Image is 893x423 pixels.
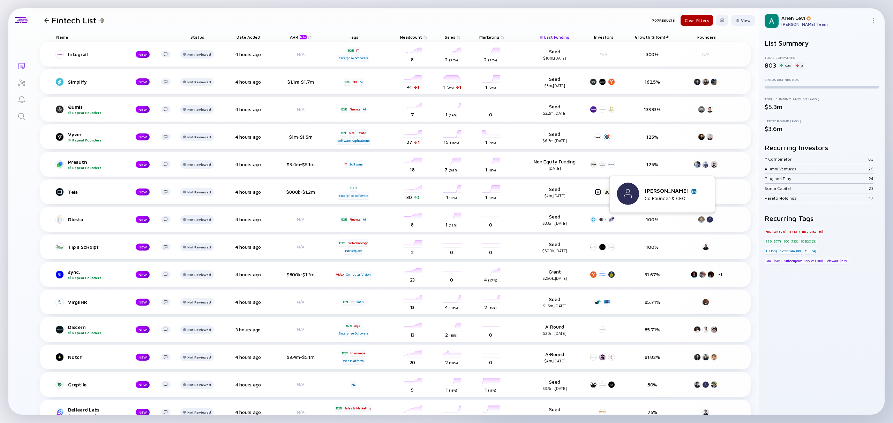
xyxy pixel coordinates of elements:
div: SaaS (504) [765,257,782,264]
div: 125% [630,134,675,140]
div: Not Reviewed [187,410,211,414]
a: PreauthRepeat FoundersNEW [56,159,176,170]
div: $3.4m-$5.1m [278,161,323,167]
div: Finance [349,216,361,223]
div: Tags [334,32,373,42]
div: Name [51,32,176,42]
a: NotchNEW [56,353,176,361]
div: [PERSON_NAME] Team [781,22,868,27]
div: N/A [278,382,323,387]
div: B2C [344,78,351,85]
div: 4 hours ago [228,216,268,222]
img: Arieh Profile Picture [765,14,779,28]
span: Headcount [400,34,422,40]
a: sync.Repeat FoundersNEW [56,269,176,280]
div: Simplify [68,79,125,85]
div: Subscription Service (280) [783,257,824,264]
div: Not Reviewed [187,272,211,277]
div: $6.3m, [DATE] [532,138,577,143]
div: Not Reviewed [187,190,211,194]
div: Software [348,161,363,168]
div: 4 hours ago [228,106,268,112]
div: Repeat Founders [68,138,125,142]
div: 17 [869,195,873,201]
div: Computer Vision [345,271,372,278]
div: Not Reviewed [187,328,211,332]
a: Lists [8,57,35,74]
div: Date Added [228,32,268,42]
div: N/A [702,52,710,57]
div: B2B [340,106,348,113]
div: Not Reviewed [187,245,211,249]
div: A-Round [532,324,577,336]
h2: Recurring Tags [765,214,879,222]
div: 100% [630,244,675,250]
div: B2C [341,349,348,356]
a: Reminders [8,91,35,107]
span: Growth % (6m) [635,34,665,40]
div: B2B [335,405,343,412]
div: 4 hours ago [228,354,268,360]
div: Alumni Ventures [765,166,868,171]
div: Vyzer [68,131,125,142]
div: 4 hours ago [228,189,268,195]
div: N/A [278,244,323,249]
div: Blockchain (89) [779,247,803,254]
div: Seed [532,103,577,115]
div: Investors [588,32,619,42]
div: Plug and Play [765,176,869,181]
div: 4 hours ago [228,134,268,140]
div: Not Reviewed [187,300,211,304]
div: Web Platform [342,357,365,364]
a: SimplifyNEW [56,78,176,86]
div: N/A [278,52,323,57]
div: $4m, [DATE] [532,359,577,363]
div: Repeat Founders [68,166,125,170]
div: Not Reviewed [187,162,211,167]
div: ML [351,381,357,388]
a: Search [8,107,35,124]
div: 75% [630,409,675,415]
a: VirgilHRNEW [56,298,176,306]
div: IT [344,161,348,168]
div: B2C (133) [783,238,799,245]
div: $1m-$1.5m [278,134,323,140]
a: DiscernRepeat FoundersNEW [56,324,176,335]
div: Marketplace [344,247,363,254]
div: Repeat Founders [68,110,125,115]
div: Notch [68,354,125,360]
div: $250k, [DATE] [532,276,577,280]
div: beta [300,35,307,39]
div: $800k-$1.2m [278,189,323,195]
div: 85.71% [630,326,675,332]
div: 4 hours ago [228,382,268,387]
div: Video [335,271,344,278]
div: View [731,15,755,26]
div: IT [355,47,360,54]
div: Enterprise Software [338,192,369,199]
div: Seed [532,379,577,391]
div: AI [359,78,363,85]
div: Arieh Levi [781,15,868,21]
div: Non Equity Funding [532,159,577,170]
a: Investor Map [8,74,35,91]
div: Biotechnology [347,239,368,246]
div: Seed [532,48,577,60]
div: Y Combinator [765,156,868,162]
div: $500k, [DATE] [532,248,577,253]
div: IT (131) [788,228,800,235]
div: 24 [869,176,873,181]
div: $3.9m, [DATE] [532,386,577,391]
div: A-Round [532,351,577,363]
div: Repeat Founders [68,276,125,280]
div: Not Reviewed [187,355,211,359]
div: Qumis [68,104,125,115]
div: Pareto Holdings [765,195,869,201]
div: [DATE] [532,166,577,170]
div: Not Reviewed [187,80,211,84]
div: Discern [68,324,125,335]
div: Total Funding Amount (Avg.) [765,97,879,101]
div: VirgilHR [68,299,125,305]
div: Soma Capital [765,186,869,191]
div: Seed [532,131,577,143]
